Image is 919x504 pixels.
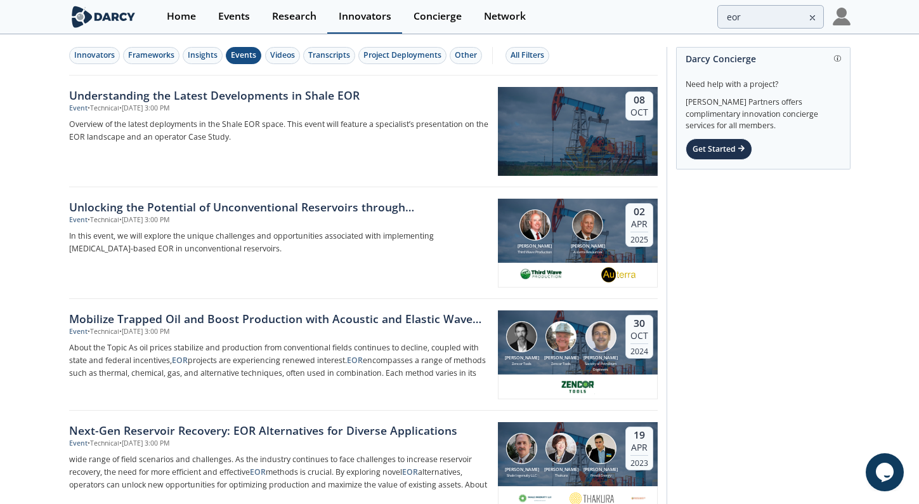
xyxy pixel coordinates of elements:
[506,433,537,464] img: Robert Downey
[833,8,851,25] img: Profile
[69,215,88,225] div: Event
[630,107,648,118] div: Oct
[69,422,489,439] div: Next-Gen Reservoir Recovery: EOR Alternatives for Diverse Applications
[630,206,648,218] div: 02
[545,433,577,464] img: Deb Miller
[231,50,256,61] div: Events
[123,47,179,64] button: Frameworks
[183,47,223,64] button: Insights
[455,50,477,61] div: Other
[506,321,537,352] img: Jake Greenberg
[69,118,489,143] p: Overview of the latest deployments in the Shale EOR space. This event will feature a specialist’s...
[402,467,418,477] strong: EOR
[167,11,196,22] div: Home
[69,327,88,337] div: Event
[69,310,489,327] div: Mobilize Trapped Oil and Boost Production with Acoustic and Elastic Wave EOR
[519,209,551,241] img: Grant Haddix
[542,473,581,478] div: Thakura
[581,361,620,372] div: Society of Petroleum Engineers
[270,50,295,61] div: Videos
[581,473,620,478] div: Prestil Energy
[69,6,138,28] img: logo-wide.svg
[515,243,554,250] div: [PERSON_NAME]
[88,439,169,449] div: • Technical • [DATE] 3:00 PM
[308,50,350,61] div: Transcripts
[69,76,658,187] a: Understanding the Latest Developments in Shale EOR Event •Technical•[DATE] 3:00 PM Overview of th...
[686,48,841,70] div: Darcy Concierge
[88,103,169,114] div: • Technical • [DATE] 3:00 PM
[866,453,906,491] iframe: chat widget
[630,442,648,453] div: Apr
[272,11,316,22] div: Research
[69,199,489,215] div: Unlocking the Potential of Unconventional Reservoirs through [MEDICAL_DATA]-Based EOR
[545,321,577,352] img: Bill Wooden
[363,50,441,61] div: Project Deployments
[505,47,549,64] button: All Filters
[339,11,391,22] div: Innovators
[630,455,648,468] div: 2023
[218,11,250,22] div: Events
[414,11,462,22] div: Concierge
[581,355,620,362] div: [PERSON_NAME]
[630,317,648,330] div: 30
[630,429,648,442] div: 19
[585,433,616,464] img: Alex Palko
[69,87,489,103] div: Understanding the Latest Developments in Shale EOR
[568,249,607,255] div: Auterra Resources
[519,267,563,282] img: ae3c4144-87c6-47a9-9a1e-7f485ee991b0
[542,361,581,366] div: Zencor Tools
[358,47,446,64] button: Project Deployments
[265,47,300,64] button: Videos
[303,47,355,64] button: Transcripts
[69,342,489,380] p: About the Topic As oil prices stabilize and production from conventional fields continues to decl...
[69,453,489,491] p: wide range of field scenarios and challenges. As the industry continues to face challenges to inc...
[572,209,603,241] img: George Morris
[630,343,648,356] div: 2024
[686,90,841,132] div: [PERSON_NAME] Partners offers complimentary innovation concierge services for all members.
[484,11,526,22] div: Network
[188,50,218,61] div: Insights
[450,47,482,64] button: Other
[585,321,616,352] img: Kamel Bennaceur
[69,439,88,449] div: Event
[559,379,596,394] img: 5cc33375-033e-4cb3-8595-1f7d6f3e16f8
[502,467,542,474] div: [PERSON_NAME]
[88,215,169,225] div: • Technical • [DATE] 3:00 PM
[686,70,841,90] div: Need help with a project?
[568,243,607,250] div: [PERSON_NAME]
[74,50,115,61] div: Innovators
[834,55,841,62] img: information.svg
[630,218,648,230] div: Apr
[128,50,174,61] div: Frameworks
[69,230,489,255] p: In this event, we will explore the unique challenges and opportunities associated with implementi...
[542,355,581,362] div: [PERSON_NAME]
[542,467,581,474] div: [PERSON_NAME]
[686,138,752,160] div: Get Started
[69,103,88,114] div: Event
[502,473,542,478] div: Shale Ingenuity LLC
[600,267,635,282] img: 4502be46-f305-47ef-b4ee-f2f15d166cfe
[717,5,824,29] input: Advanced Search
[581,467,620,474] div: [PERSON_NAME]
[515,249,554,255] div: Third Wave Production
[88,327,169,337] div: • Technical • [DATE] 3:00 PM
[347,355,363,366] strong: EOR
[250,467,266,477] strong: EOR
[630,232,648,244] div: 2025
[69,187,658,299] a: Unlocking the Potential of Unconventional Reservoirs through [MEDICAL_DATA]-Based EOR Event •Tech...
[630,330,648,342] div: Oct
[511,50,544,61] div: All Filters
[502,361,542,366] div: Zencor Tools
[226,47,261,64] button: Events
[172,355,188,366] strong: EOR
[502,355,542,362] div: [PERSON_NAME]
[69,299,658,411] a: Mobilize Trapped Oil and Boost Production with Acoustic and Elastic Wave EOR Event •Technical•[DA...
[69,47,120,64] button: Innovators
[630,94,648,107] div: 08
